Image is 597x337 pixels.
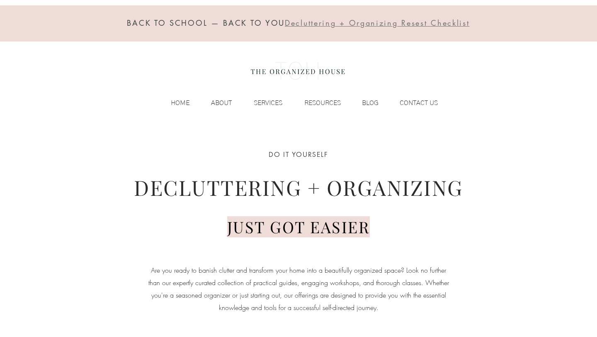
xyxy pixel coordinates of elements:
a: SERVICES [236,97,286,109]
img: the organized house [247,54,349,88]
a: ABOUT [194,97,236,109]
a: BLOG [345,97,383,109]
p: SERVICES [250,97,286,109]
span: DECLUTTERING + ORGANIZING [134,173,463,201]
a: Decluttering + Organizing Resest Checklist [285,20,469,27]
p: RESOURCES [300,97,345,109]
p: ABOUT [207,97,236,109]
p: HOME [167,97,194,109]
p: CONTACT US [396,97,442,109]
p: BLOG [358,97,383,109]
span: BACK TO SCHOOL — BACK TO YOU [127,18,285,28]
a: HOME [154,97,194,109]
span: JUST GOT EASIER [227,216,370,237]
span: Decluttering + Organizing Resest Checklist [285,18,469,28]
a: RESOURCES [286,97,345,109]
span: DO IT YOURSELF [269,150,328,159]
nav: Site [154,97,442,109]
a: CONTACT US [383,97,442,109]
span: Are you ready to banish clutter and transform your home into a beautifully organized space? Look ... [148,266,449,312]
